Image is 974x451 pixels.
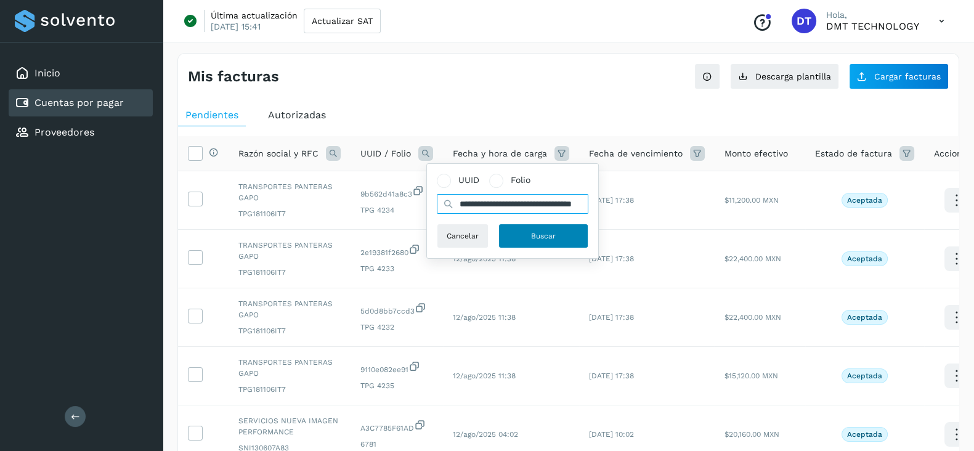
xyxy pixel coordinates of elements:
[9,119,153,146] div: Proveedores
[238,415,341,437] span: SERVICIOS NUEVA IMAGEN PERFORMANCE
[34,67,60,79] a: Inicio
[453,372,516,380] span: 12/ago/2025 11:38
[185,109,238,121] span: Pendientes
[238,384,341,395] span: TPG181106IT7
[360,302,433,317] span: 5d0d8bb7ccd3
[304,9,381,33] button: Actualizar SAT
[724,430,779,439] span: $20,160.00 MXN
[211,10,298,21] p: Última actualización
[589,313,634,322] span: [DATE] 17:38
[268,109,326,121] span: Autorizadas
[360,322,433,333] span: TPG 4232
[589,147,683,160] span: Fecha de vencimiento
[360,185,433,200] span: 9b562d41a8c3
[724,196,779,205] span: $11,200.00 MXN
[815,147,892,160] span: Estado de factura
[724,254,781,263] span: $22,400.00 MXN
[453,147,547,160] span: Fecha y hora de carga
[453,254,516,263] span: 12/ago/2025 11:38
[9,60,153,87] div: Inicio
[453,313,516,322] span: 12/ago/2025 11:38
[9,89,153,116] div: Cuentas por pagar
[34,126,94,138] a: Proveedores
[589,372,634,380] span: [DATE] 17:38
[874,72,941,81] span: Cargar facturas
[360,419,433,434] span: A3C7785F61AD
[238,147,319,160] span: Razón social y RFC
[755,72,831,81] span: Descarga plantilla
[238,267,341,278] span: TPG181106IT7
[360,360,433,375] span: 9110e082ee91
[360,439,433,450] span: 6781
[847,313,882,322] p: Aceptada
[589,254,634,263] span: [DATE] 17:38
[34,97,124,108] a: Cuentas por pagar
[453,430,518,439] span: 12/ago/2025 04:02
[238,325,341,336] span: TPG181106IT7
[847,196,882,205] p: Aceptada
[826,20,919,32] p: DMT TECHNOLOGY
[589,196,634,205] span: [DATE] 17:38
[934,147,972,160] span: Acciones
[360,263,433,274] span: TPG 4233
[826,10,919,20] p: Hola,
[238,298,341,320] span: TRANSPORTES PANTERAS GAPO
[312,17,373,25] span: Actualizar SAT
[188,68,279,86] h4: Mis facturas
[238,181,341,203] span: TRANSPORTES PANTERAS GAPO
[360,380,433,391] span: TPG 4235
[847,372,882,380] p: Aceptada
[724,372,778,380] span: $15,120.00 MXN
[360,243,433,258] span: 2e19381f2680
[847,430,882,439] p: Aceptada
[211,21,261,32] p: [DATE] 15:41
[849,63,949,89] button: Cargar facturas
[360,147,411,160] span: UUID / Folio
[238,357,341,379] span: TRANSPORTES PANTERAS GAPO
[238,240,341,262] span: TRANSPORTES PANTERAS GAPO
[724,147,788,160] span: Monto efectivo
[724,313,781,322] span: $22,400.00 MXN
[730,63,839,89] button: Descarga plantilla
[360,205,433,216] span: TPG 4234
[589,430,634,439] span: [DATE] 10:02
[238,208,341,219] span: TPG181106IT7
[847,254,882,263] p: Aceptada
